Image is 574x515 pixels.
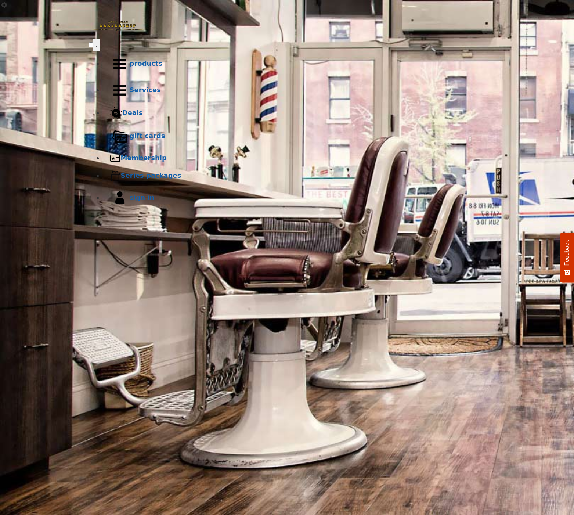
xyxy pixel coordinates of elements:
[110,188,130,208] img: sign in
[122,109,143,116] b: Deals
[130,60,163,67] b: products
[110,153,121,164] img: Membership
[103,104,486,123] a: DealsDeals
[110,107,122,120] img: Deals
[130,132,165,140] b: gift cards
[121,154,167,162] b: Membership
[89,14,147,38] img: Made Man Barbershop Logo
[560,233,574,282] button: Feedback - Show survey
[121,172,181,179] b: Series packages
[103,167,486,185] a: Series packagesSeries packages
[110,54,130,74] img: Products
[110,126,130,146] img: Gift cards
[130,86,161,94] b: Services
[103,150,486,167] a: MembershipMembership
[89,42,93,47] input: menu toggle
[110,80,130,100] img: Services
[130,194,155,201] b: sign in
[103,77,486,104] a: ServicesServices
[103,123,486,150] a: Gift cardsgift cards
[95,41,97,48] span: .
[93,39,100,51] button: menu toggle
[103,185,486,211] a: sign insign in
[103,51,486,77] a: Productsproducts
[110,170,121,181] img: Series packages
[564,240,570,266] span: Feedback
